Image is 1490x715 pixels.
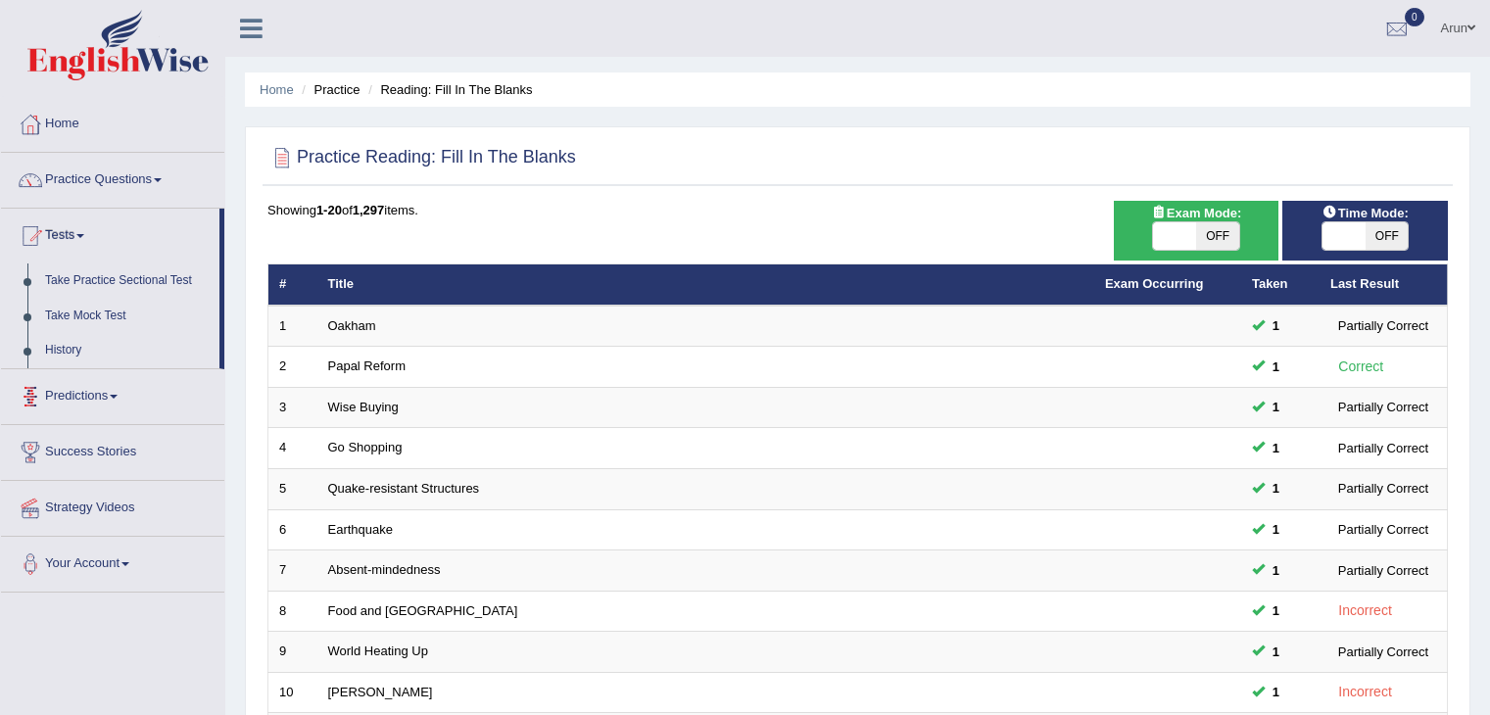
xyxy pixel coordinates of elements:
[328,400,399,414] a: Wise Buying
[328,440,403,454] a: Go Shopping
[1330,478,1436,499] div: Partially Correct
[1265,600,1287,621] span: You can still take this question
[268,591,317,632] td: 8
[1320,264,1448,306] th: Last Result
[268,469,317,510] td: 5
[328,603,518,618] a: Food and [GEOGRAPHIC_DATA]
[268,387,317,428] td: 3
[1330,315,1436,336] div: Partially Correct
[316,203,342,217] b: 1-20
[1405,8,1424,26] span: 0
[36,333,219,368] a: History
[328,318,376,333] a: Oakham
[1265,682,1287,702] span: You can still take this question
[317,264,1094,306] th: Title
[1330,519,1436,540] div: Partially Correct
[1265,357,1287,377] span: You can still take this question
[1330,397,1436,417] div: Partially Correct
[1196,222,1239,250] span: OFF
[1330,681,1400,703] div: Incorrect
[328,562,441,577] a: Absent-mindedness
[328,358,406,373] a: Papal Reform
[268,306,317,347] td: 1
[1,97,224,146] a: Home
[1315,203,1417,223] span: Time Mode:
[1330,599,1400,622] div: Incorrect
[268,509,317,550] td: 6
[268,347,317,388] td: 2
[268,672,317,713] td: 10
[328,643,428,658] a: World Heating Up
[1330,560,1436,581] div: Partially Correct
[1241,264,1320,306] th: Taken
[1265,438,1287,458] span: You can still take this question
[1366,222,1409,250] span: OFF
[36,263,219,299] a: Take Practice Sectional Test
[1265,397,1287,417] span: You can still take this question
[1330,356,1392,378] div: Correct
[268,632,317,673] td: 9
[1105,276,1203,291] a: Exam Occurring
[268,264,317,306] th: #
[328,481,480,496] a: Quake-resistant Structures
[328,685,433,699] a: [PERSON_NAME]
[1330,642,1436,662] div: Partially Correct
[1,153,224,202] a: Practice Questions
[1265,519,1287,540] span: You can still take this question
[1,369,224,418] a: Predictions
[297,80,360,99] li: Practice
[328,522,394,537] a: Earthquake
[1,425,224,474] a: Success Stories
[363,80,532,99] li: Reading: Fill In The Blanks
[1,481,224,530] a: Strategy Videos
[1330,438,1436,458] div: Partially Correct
[1265,478,1287,499] span: You can still take this question
[353,203,385,217] b: 1,297
[267,143,576,172] h2: Practice Reading: Fill In The Blanks
[268,550,317,592] td: 7
[36,299,219,334] a: Take Mock Test
[267,201,1448,219] div: Showing of items.
[1,209,219,258] a: Tests
[268,428,317,469] td: 4
[1114,201,1279,261] div: Show exams occurring in exams
[1143,203,1249,223] span: Exam Mode:
[260,82,294,97] a: Home
[1265,315,1287,336] span: You can still take this question
[1265,560,1287,581] span: You can still take this question
[1265,642,1287,662] span: You can still take this question
[1,537,224,586] a: Your Account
